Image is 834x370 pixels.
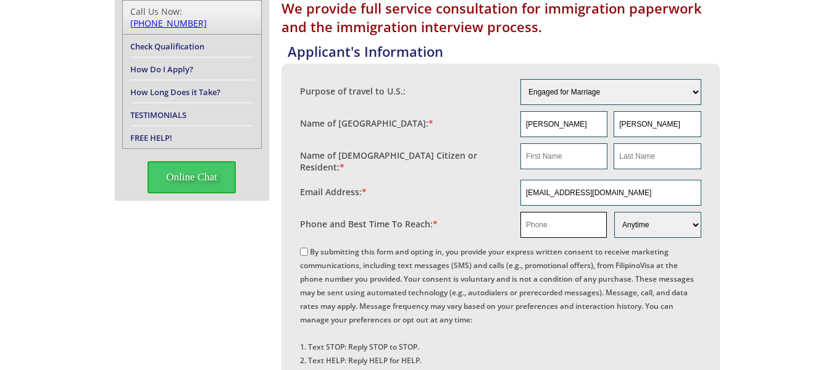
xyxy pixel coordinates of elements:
[300,149,509,173] label: Name of [DEMOGRAPHIC_DATA] Citizen or Resident:
[300,186,367,198] label: Email Address:
[614,111,701,137] input: Last Name
[520,143,607,169] input: First Name
[130,132,172,143] a: FREE HELP!
[130,64,193,75] a: How Do I Apply?
[130,17,207,29] a: [PHONE_NUMBER]
[520,180,701,206] input: Email Address
[300,85,406,97] label: Purpose of travel to U.S.:
[520,111,607,137] input: First Name
[130,86,220,98] a: How Long Does it Take?
[614,212,701,238] select: Phone and Best Reach Time are required.
[130,41,204,52] a: Check Qualification
[130,6,254,29] div: Call Us Now:
[148,161,236,193] span: Online Chat
[300,117,433,129] label: Name of [GEOGRAPHIC_DATA]:
[614,143,701,169] input: Last Name
[520,212,607,238] input: Phone
[288,42,720,61] h4: Applicant's Information
[130,109,186,120] a: TESTIMONIALS
[300,218,438,230] label: Phone and Best Time To Reach:
[300,248,308,256] input: By submitting this form and opting in, you provide your express written consent to receive market...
